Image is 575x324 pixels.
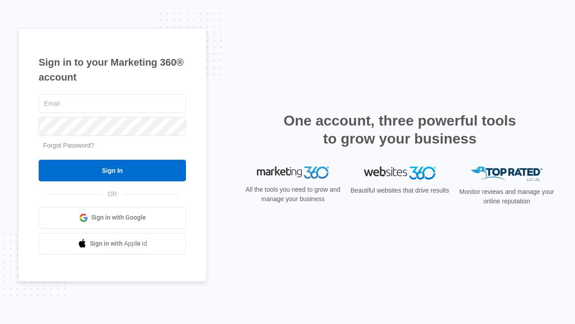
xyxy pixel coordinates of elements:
[39,160,186,181] input: Sign In
[243,185,343,204] p: All the tools you need to grow and manage your business
[39,233,186,255] a: Sign in with Apple Id
[471,166,543,181] img: Top Rated Local
[349,186,450,195] p: Beautiful websites that drive results
[364,166,436,180] img: Websites 360
[257,166,329,179] img: Marketing 360
[39,55,186,85] h1: Sign in to your Marketing 360® account
[39,94,186,113] input: Email
[43,142,94,149] a: Forgot Password?
[90,239,147,248] span: Sign in with Apple Id
[456,187,557,206] p: Monitor reviews and manage your online reputation
[281,112,519,148] h2: One account, three powerful tools to grow your business
[39,207,186,229] a: Sign in with Google
[102,189,124,199] span: OR
[91,213,146,222] span: Sign in with Google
